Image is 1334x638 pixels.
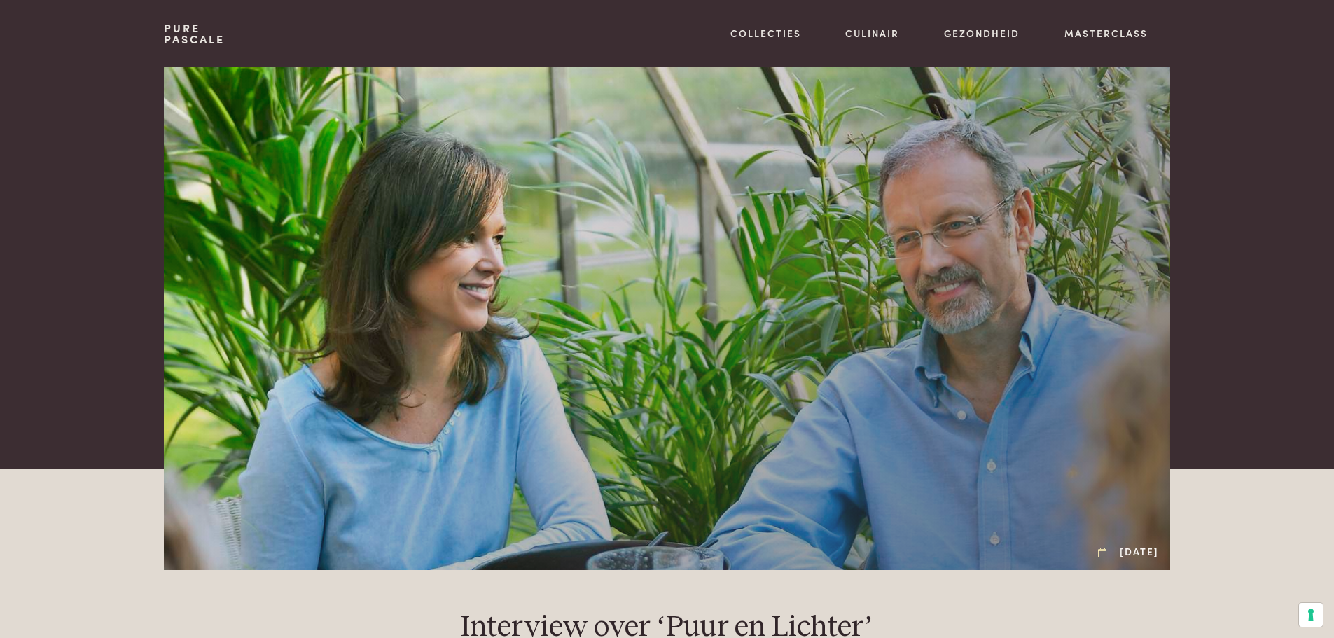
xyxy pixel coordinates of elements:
a: Masterclass [1064,26,1148,41]
a: Gezondheid [944,26,1020,41]
a: Collecties [730,26,801,41]
a: PurePascale [164,22,225,45]
a: Culinair [845,26,899,41]
div: [DATE] [1098,544,1159,559]
button: Uw voorkeuren voor toestemming voor trackingtechnologieën [1299,603,1323,627]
